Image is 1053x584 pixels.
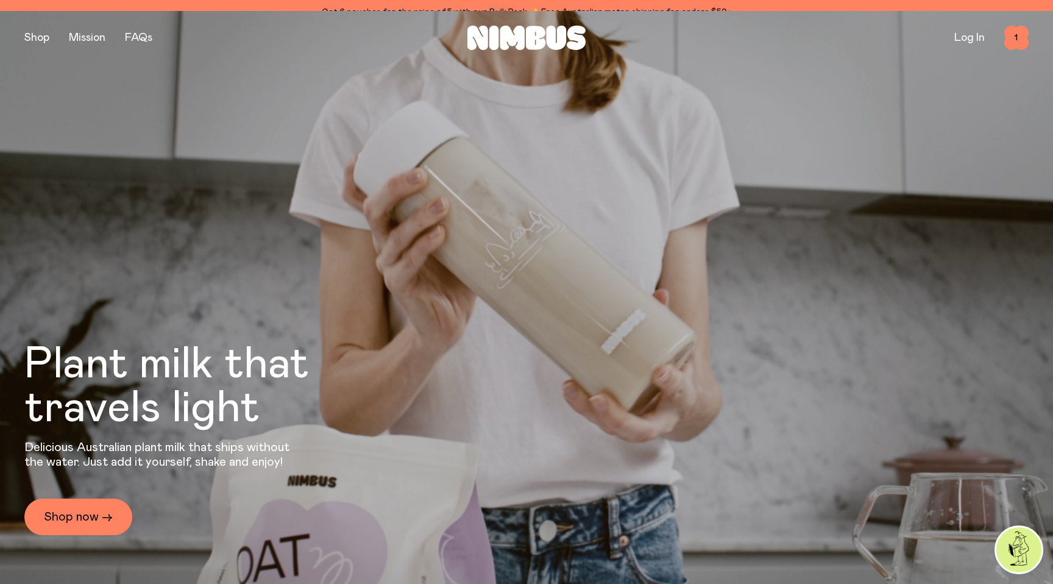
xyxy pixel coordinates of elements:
[996,527,1041,572] img: agent
[24,5,1029,20] div: Get 6 pouches for the price of 5 with our Bulk Pack ✨ Free Australian metro shipping for orders $59+
[954,32,985,43] a: Log In
[24,440,297,469] p: Delicious Australian plant milk that ships without the water. Just add it yourself, shake and enjoy!
[1004,26,1029,50] button: 1
[24,499,132,535] a: Shop now →
[24,343,375,430] h1: Plant milk that travels light
[69,32,105,43] a: Mission
[125,32,152,43] a: FAQs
